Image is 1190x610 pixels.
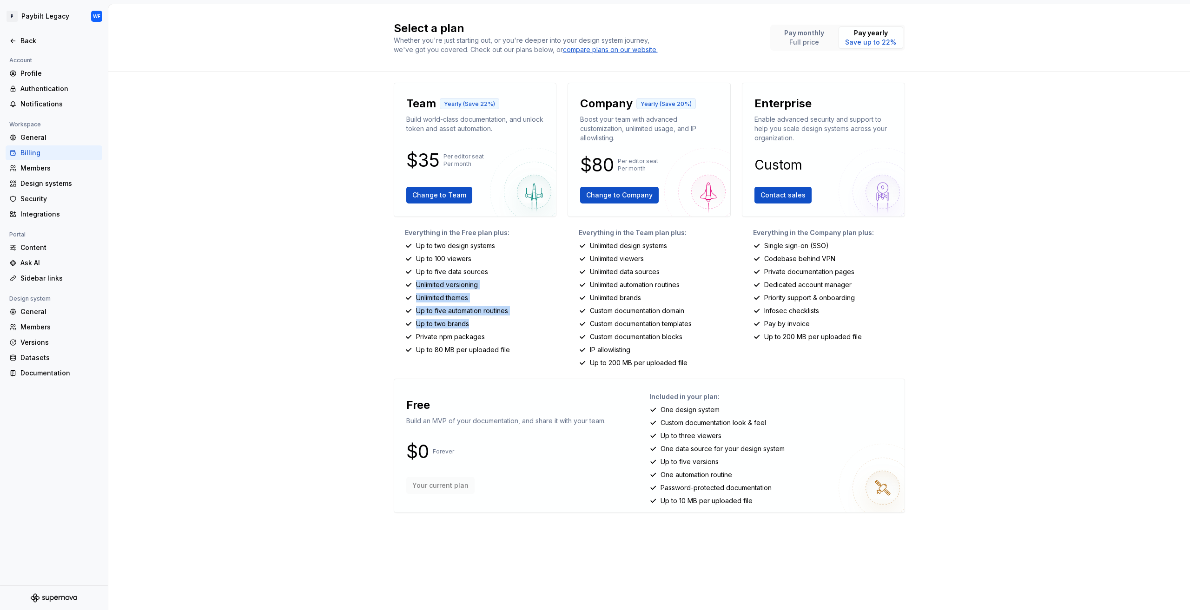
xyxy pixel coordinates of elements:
[20,307,99,316] div: General
[661,418,766,427] p: Custom documentation look & feel
[93,13,100,20] div: WF
[590,306,684,315] p: Custom documentation domain
[579,228,731,237] p: Everything in the Team plan plus:
[590,332,682,341] p: Custom documentation blocks
[661,431,721,440] p: Up to three viewers
[20,179,99,188] div: Design systems
[784,38,824,47] p: Full price
[649,392,897,401] p: Included in your plan:
[416,254,471,263] p: Up to 100 viewers
[2,6,106,26] button: PPaybilt LegacyWF
[406,96,436,111] p: Team
[764,241,829,250] p: Single sign-on (SSO)
[6,33,102,48] a: Back
[20,164,99,173] div: Members
[845,28,896,38] p: Pay yearly
[405,228,557,237] p: Everything in the Free plan plus:
[764,280,852,289] p: Dedicated account manager
[6,271,102,286] a: Sidebar links
[6,55,36,66] div: Account
[20,338,99,347] div: Versions
[580,115,718,143] p: Boost your team with advanced customization, unlimited usage, and IP allowlisting.
[760,190,806,200] span: Contact sales
[590,254,644,263] p: Unlimited viewers
[444,100,495,108] p: Yearly (Save 22%)
[764,293,855,302] p: Priority support & onboarding
[839,26,903,49] button: Pay yearlySave up to 22%
[590,345,630,354] p: IP allowlisting
[6,97,102,112] a: Notifications
[6,119,45,130] div: Workspace
[20,194,99,203] div: Security
[590,319,692,328] p: Custom documentation templates
[7,11,18,22] div: P
[754,96,812,111] p: Enterprise
[661,483,772,492] p: Password-protected documentation
[416,293,468,302] p: Unlimited themes
[845,38,896,47] p: Save up to 22%
[6,176,102,191] a: Design systems
[6,66,102,81] a: Profile
[764,319,810,328] p: Pay by invoice
[394,21,759,36] h2: Select a plan
[772,26,837,49] button: Pay monthlyFull price
[20,243,99,252] div: Content
[590,267,660,276] p: Unlimited data sources
[416,267,488,276] p: Up to five data sources
[784,28,824,38] p: Pay monthly
[20,148,99,157] div: Billing
[6,229,29,240] div: Portal
[20,322,99,332] div: Members
[406,398,430,413] p: Free
[433,448,454,455] p: Forever
[6,335,102,350] a: Versions
[590,280,680,289] p: Unlimited automation routines
[6,191,102,206] a: Security
[586,190,653,200] span: Change to Company
[394,36,663,54] div: Whether you're just starting out, or you're deeper into your design system journey, we've got you...
[21,12,69,21] div: Paybilt Legacy
[443,153,484,168] p: Per editor seat Per month
[580,187,659,203] button: Change to Company
[661,496,753,505] p: Up to 10 MB per uploaded file
[764,306,819,315] p: Infosec checklists
[753,228,905,237] p: Everything in the Company plan plus:
[764,267,854,276] p: Private documentation pages
[416,241,495,250] p: Up to two design systems
[641,100,692,108] p: Yearly (Save 20%)
[20,84,99,93] div: Authentication
[764,332,862,341] p: Up to 200 MB per uploaded file
[20,274,99,283] div: Sidebar links
[661,457,719,466] p: Up to five versions
[754,115,892,143] p: Enable advanced security and support to help you scale design systems across your organization.
[406,115,544,133] p: Build world-class documentation, and unlock token and asset automation.
[6,207,102,222] a: Integrations
[590,358,688,367] p: Up to 200 MB per uploaded file
[754,187,812,203] button: Contact sales
[661,405,720,414] p: One design system
[406,155,440,166] p: $35
[20,36,99,46] div: Back
[416,280,478,289] p: Unlimited versioning
[618,157,658,172] p: Per editor seat Per month
[6,320,102,335] a: Members
[563,45,658,54] a: compare plans on our website.
[20,133,99,142] div: General
[31,593,77,603] svg: Supernova Logo
[20,210,99,219] div: Integrations
[6,145,102,160] a: Billing
[406,416,606,426] p: Build an MVP of your documentation, and share it with your team.
[20,69,99,78] div: Profile
[6,256,102,270] a: Ask AI
[6,304,102,319] a: General
[6,293,54,304] div: Design system
[406,187,472,203] button: Change to Team
[580,96,633,111] p: Company
[412,190,466,200] span: Change to Team
[20,99,99,109] div: Notifications
[6,130,102,145] a: General
[20,368,99,378] div: Documentation
[754,159,802,171] p: Custom
[661,470,732,479] p: One automation routine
